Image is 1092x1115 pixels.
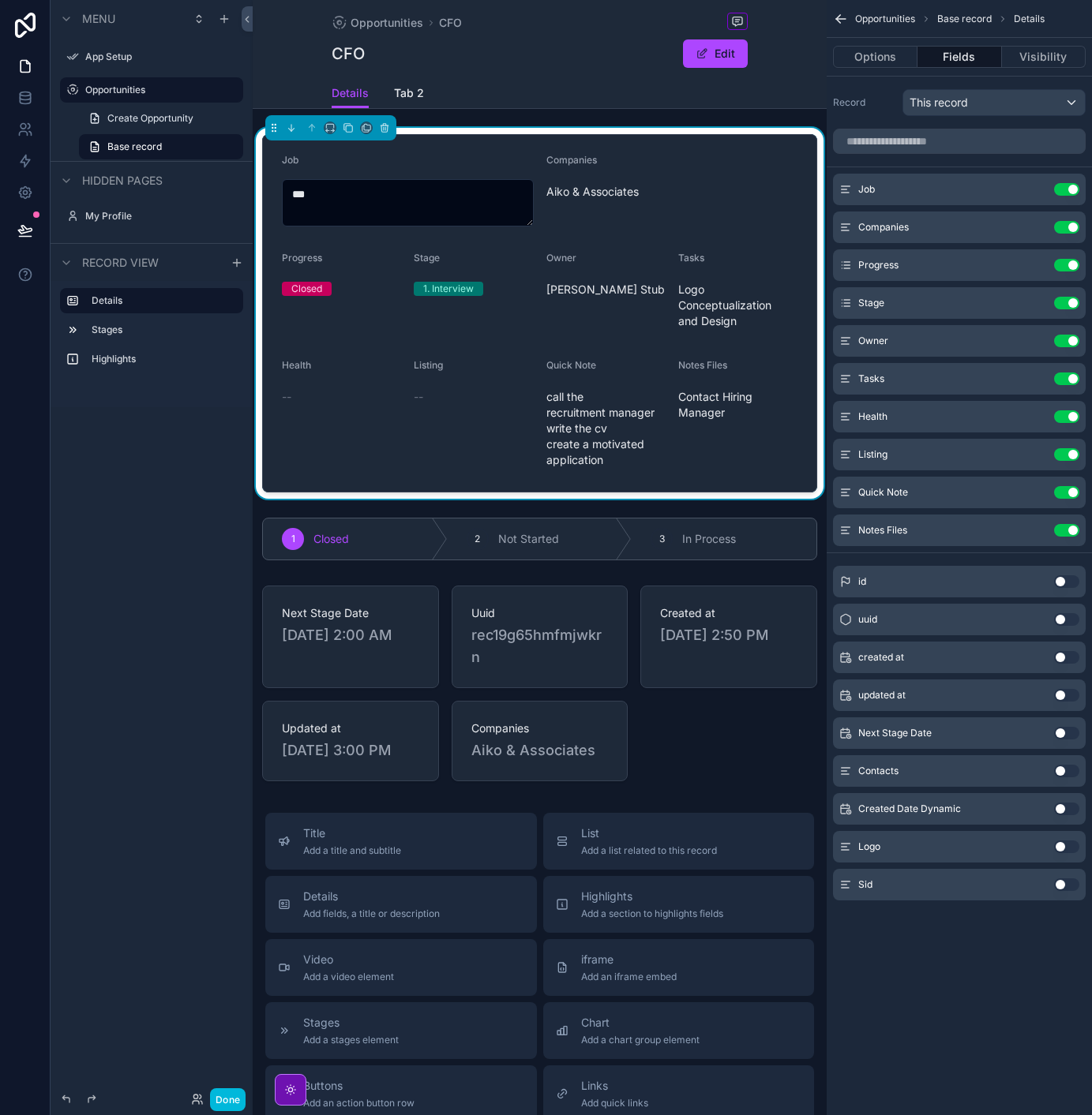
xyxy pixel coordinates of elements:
label: Details [92,294,231,307]
span: Health [858,410,887,423]
span: Opportunities [855,13,915,25]
span: Created Date Dynamic [858,803,961,815]
label: Record [833,96,896,109]
span: Listing [858,448,887,461]
h1: CFO [332,43,365,65]
span: Notes Files [858,524,907,537]
span: Companies [858,221,909,234]
span: Notes Files [678,359,727,371]
span: Opportunities [351,15,423,31]
span: Tasks [858,372,884,385]
button: VideoAdd a video element [265,939,537,996]
span: call the recruitment manager write the cv create a motivated application [546,389,666,468]
a: Opportunities [332,15,423,31]
span: Companies [546,154,597,166]
button: This record [902,89,1086,116]
label: App Setup [85,51,234,63]
label: Stages [92,324,231,336]
span: Details [332,85,369,101]
span: Add a video element [303,971,394,983]
span: Contacts [858,765,899,777]
span: Quick Note [858,486,908,499]
span: id [858,575,866,588]
button: Options [833,46,918,68]
span: Logo Conceptualization and Design [678,282,797,329]
a: Tab 2 [394,79,424,110]
span: created at [858,651,904,664]
span: Tasks [678,252,704,264]
span: Record view [82,255,159,271]
span: This record [910,95,968,110]
span: Details [1014,13,1045,25]
label: Highlights [92,353,231,365]
span: Next Stage Date [858,727,932,739]
span: Details [303,889,440,904]
span: Title [303,825,401,841]
span: Add a chart group element [581,1034,700,1046]
span: Add a title and subtitle [303,844,401,857]
div: scrollable content [51,281,253,387]
button: Edit [683,39,748,68]
span: Base record [937,13,992,25]
span: List [581,825,717,841]
span: Video [303,952,394,967]
button: ChartAdd a chart group element [543,1002,815,1059]
span: Add quick links [581,1097,648,1109]
span: Job [858,183,875,196]
span: Menu [82,11,115,27]
span: -- [282,389,291,405]
span: Create Opportunity [107,112,193,125]
button: Fields [918,46,1001,68]
button: HighlightsAdd a section to highlights fields [543,876,815,933]
span: Add an action button row [303,1097,415,1109]
span: Base record [107,140,162,153]
span: Stages [303,1015,399,1031]
span: Tab 2 [394,85,424,101]
span: Aiko & Associates [546,184,798,200]
span: Owner [546,252,576,264]
a: Base record [79,134,243,159]
div: Closed [291,282,322,296]
span: Chart [581,1015,700,1031]
span: Add a list related to this record [581,844,717,857]
span: Health [282,359,311,371]
button: Visibility [1002,46,1086,68]
span: uuid [858,613,877,626]
span: iframe [581,952,677,967]
span: Add a section to highlights fields [581,907,723,920]
span: Progress [858,259,899,271]
span: -- [414,389,423,405]
span: Add an iframe embed [581,971,677,983]
span: Add a stages element [303,1034,399,1046]
span: Links [581,1078,648,1094]
span: Listing [414,359,443,371]
span: Quick Note [546,359,596,371]
span: Sid [858,878,872,891]
a: CFO [439,15,462,31]
button: TitleAdd a title and subtitle [265,813,537,870]
span: Contact Hiring Manager [678,389,797,421]
span: Hidden pages [82,173,163,189]
a: Create Opportunity [79,106,243,131]
span: Stage [858,297,884,309]
span: Logo [858,840,880,853]
button: StagesAdd a stages element [265,1002,537,1059]
span: updated at [858,689,906,702]
span: [PERSON_NAME] Stub [546,282,666,297]
span: Highlights [581,889,723,904]
span: Progress [282,252,322,264]
a: Details [332,79,369,109]
label: Opportunities [85,84,234,96]
span: Stage [414,252,440,264]
button: DetailsAdd fields, a title or description [265,876,537,933]
button: iframeAdd an iframe embed [543,939,815,996]
span: Buttons [303,1078,415,1094]
label: My Profile [85,210,234,223]
div: 1. Interview [423,282,474,296]
button: ListAdd a list related to this record [543,813,815,870]
span: Owner [858,335,888,347]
